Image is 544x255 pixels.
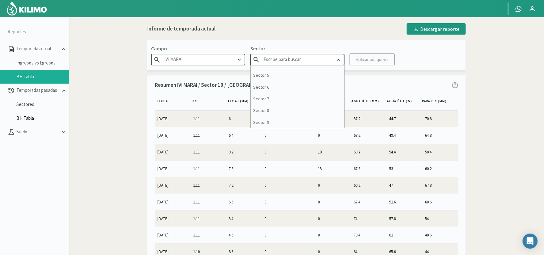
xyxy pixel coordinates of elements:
[387,177,423,193] td: 47
[155,81,276,89] p: Resumen IVI MARAI / Sector 10 / [GEOGRAPHIC_DATA]
[351,127,387,144] td: 63.2
[226,161,262,177] td: 7.3
[250,45,345,52] p: Sector
[262,227,315,243] td: 0
[422,111,458,127] td: 70.8
[315,144,351,160] td: 10
[251,105,344,116] div: Sector 8
[251,69,344,81] div: Sector 5
[226,111,262,127] td: 6
[349,96,384,110] th: Agua útil (MM)
[151,54,245,65] input: Escribe para buscar
[422,127,458,144] td: 64.8
[191,194,226,210] td: 1.11
[384,96,420,110] th: Agua Útil (%)
[387,227,423,243] td: 62
[155,177,191,193] td: [DATE]
[155,111,191,127] td: [DATE]
[251,93,344,105] div: Sector 7
[226,96,261,110] th: ETc aj (MM)
[422,161,458,177] td: 60.2
[155,227,191,243] td: [DATE]
[351,161,387,177] td: 67.9
[191,210,226,227] td: 1.11
[262,210,315,227] td: 0
[422,210,458,227] td: 54
[155,161,191,177] td: [DATE]
[251,81,344,93] div: Sector 6
[262,144,315,160] td: 0
[15,87,60,94] p: Temporadas pasadas
[351,210,387,227] td: 74
[387,194,423,210] td: 52.6
[413,25,460,33] div: Descargar reporte
[16,74,69,80] a: BH Tabla
[16,102,69,107] a: Sectores
[15,128,60,136] p: Suelo
[315,227,351,243] td: 0
[226,177,262,193] td: 7.2
[422,227,458,243] td: 48.6
[351,194,387,210] td: 67.4
[155,96,190,110] th: Fecha
[315,177,351,193] td: 0
[523,234,538,249] div: Open Intercom Messenger
[6,1,47,16] img: Kilimo
[147,25,215,33] div: Informe de temporada actual
[262,161,315,177] td: 0
[155,127,191,144] td: [DATE]
[315,127,351,144] td: 0
[191,127,226,144] td: 1.11
[387,111,423,127] td: 44.7
[351,177,387,193] td: 60.2
[226,127,262,144] td: 6.4
[387,210,423,227] td: 57.8
[191,144,226,160] td: 1.11
[191,177,226,193] td: 1.11
[151,45,245,52] p: Campo
[226,227,262,243] td: 4.6
[226,194,262,210] td: 6.6
[315,194,351,210] td: 0
[250,54,345,65] input: Escribe para buscar
[191,161,226,177] td: 1.11
[191,111,226,127] td: 1.11
[387,161,423,177] td: 53
[155,144,191,160] td: [DATE]
[387,144,423,160] td: 54.4
[387,127,423,144] td: 49.4
[251,117,344,128] div: Sector 9
[226,210,262,227] td: 5.4
[191,227,226,243] td: 1.11
[262,177,315,193] td: 0
[407,23,466,35] button: Descargar reporte
[155,210,191,227] td: [DATE]
[351,111,387,127] td: 57.2
[351,144,387,160] td: 69.7
[226,144,262,160] td: 8.2
[422,177,458,193] td: 67.8
[16,115,69,121] a: BH Tabla
[262,127,315,144] td: 0
[420,96,455,110] th: Para C.C (MM)
[422,144,458,160] td: 58.4
[16,60,69,66] a: Ingresos vs Egresos
[422,194,458,210] td: 60.6
[155,194,191,210] td: [DATE]
[315,161,351,177] td: 15
[190,96,226,110] th: KC
[351,227,387,243] td: 79.4
[315,210,351,227] td: 0
[15,45,60,53] p: Temporada actual
[262,194,315,210] td: 0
